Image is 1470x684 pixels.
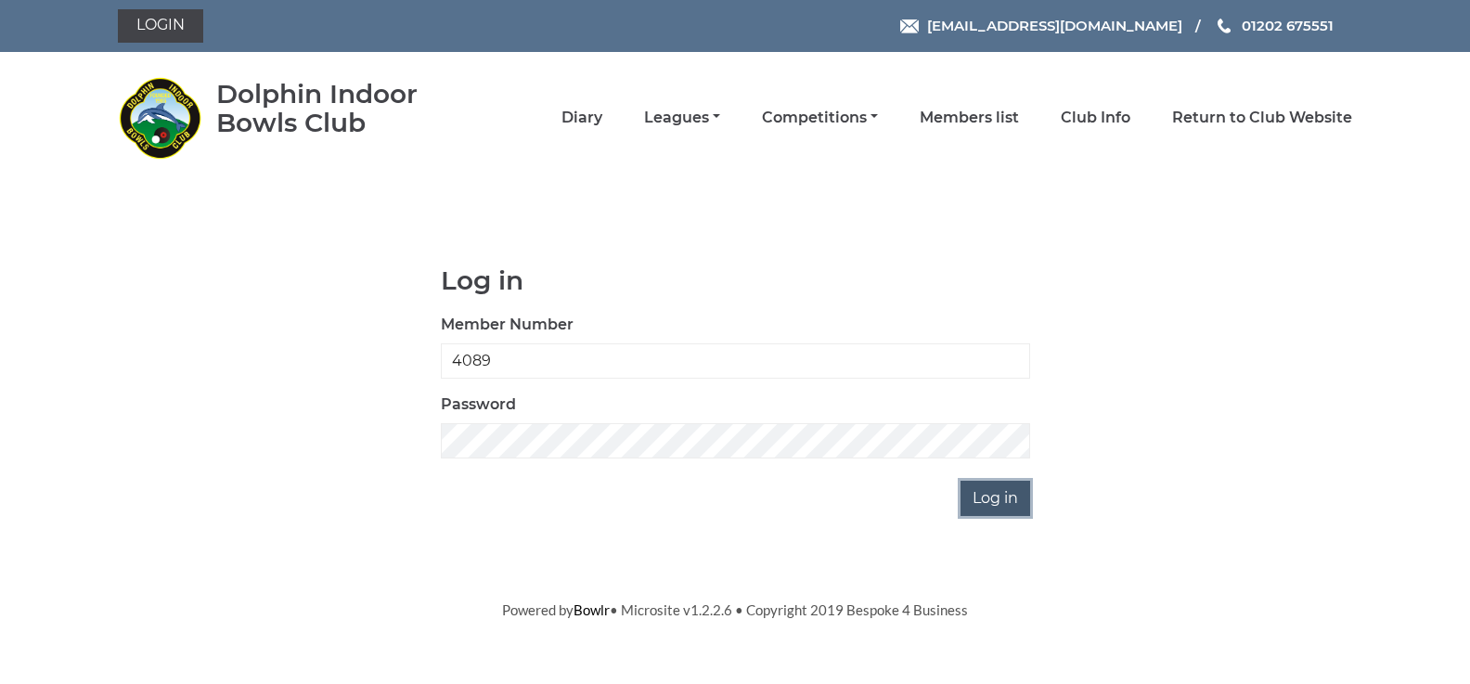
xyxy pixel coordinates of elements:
[900,15,1182,36] a: Email [EMAIL_ADDRESS][DOMAIN_NAME]
[1061,108,1130,128] a: Club Info
[927,17,1182,34] span: [EMAIL_ADDRESS][DOMAIN_NAME]
[920,108,1019,128] a: Members list
[441,314,574,336] label: Member Number
[961,481,1030,516] input: Log in
[118,9,203,43] a: Login
[1218,19,1231,33] img: Phone us
[441,394,516,416] label: Password
[644,108,720,128] a: Leagues
[1215,15,1334,36] a: Phone us 01202 675551
[561,108,602,128] a: Diary
[574,601,610,618] a: Bowlr
[762,108,878,128] a: Competitions
[216,80,471,137] div: Dolphin Indoor Bowls Club
[118,76,201,160] img: Dolphin Indoor Bowls Club
[1242,17,1334,34] span: 01202 675551
[502,601,968,618] span: Powered by • Microsite v1.2.2.6 • Copyright 2019 Bespoke 4 Business
[441,266,1030,295] h1: Log in
[1172,108,1352,128] a: Return to Club Website
[900,19,919,33] img: Email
